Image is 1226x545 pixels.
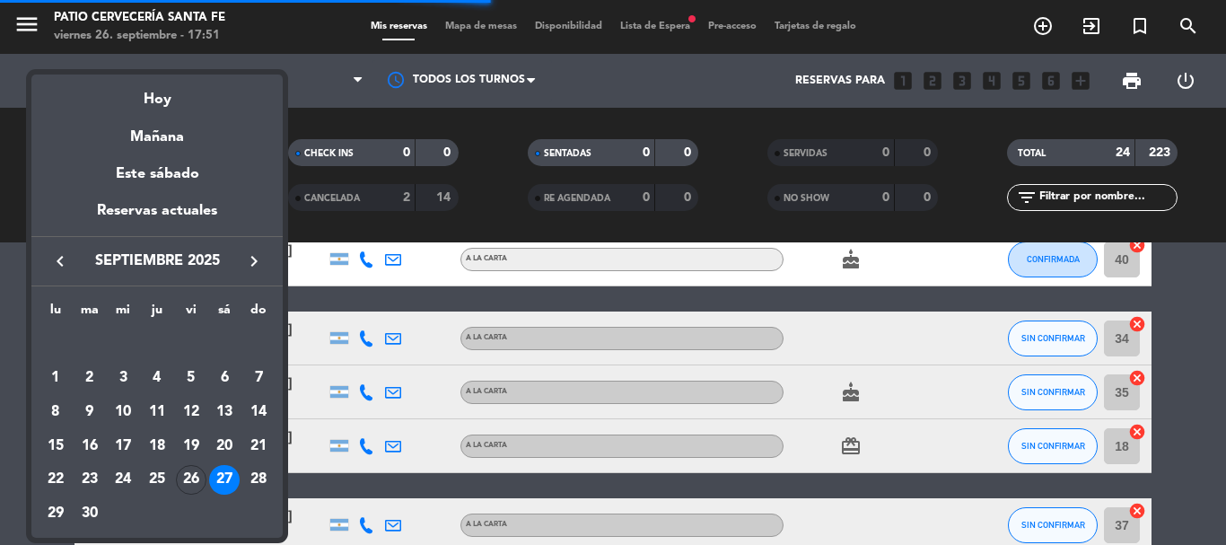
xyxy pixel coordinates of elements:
[142,465,172,496] div: 25
[39,328,276,362] td: SEP.
[140,429,174,463] td: 18 de septiembre de 2025
[174,300,208,328] th: viernes
[142,397,172,427] div: 11
[106,300,140,328] th: miércoles
[106,362,140,396] td: 3 de septiembre de 2025
[241,429,276,463] td: 21 de septiembre de 2025
[106,395,140,429] td: 10 de septiembre de 2025
[73,463,107,497] td: 23 de septiembre de 2025
[73,362,107,396] td: 2 de septiembre de 2025
[73,429,107,463] td: 16 de septiembre de 2025
[209,397,240,427] div: 13
[209,431,240,461] div: 20
[208,463,242,497] td: 27 de septiembre de 2025
[74,498,105,529] div: 30
[74,431,105,461] div: 16
[40,431,71,461] div: 15
[238,250,270,273] button: keyboard_arrow_right
[40,397,71,427] div: 8
[40,363,71,393] div: 1
[39,300,73,328] th: lunes
[74,465,105,496] div: 23
[44,250,76,273] button: keyboard_arrow_left
[140,362,174,396] td: 4 de septiembre de 2025
[31,112,283,149] div: Mañana
[39,497,73,531] td: 29 de septiembre de 2025
[176,363,206,393] div: 5
[108,397,138,427] div: 10
[108,363,138,393] div: 3
[243,251,265,272] i: keyboard_arrow_right
[73,497,107,531] td: 30 de septiembre de 2025
[74,363,105,393] div: 2
[176,431,206,461] div: 19
[243,431,274,461] div: 21
[241,300,276,328] th: domingo
[176,465,206,496] div: 26
[108,465,138,496] div: 24
[40,465,71,496] div: 22
[39,395,73,429] td: 8 de septiembre de 2025
[208,395,242,429] td: 13 de septiembre de 2025
[142,363,172,393] div: 4
[31,75,283,111] div: Hoy
[49,251,71,272] i: keyboard_arrow_left
[208,429,242,463] td: 20 de septiembre de 2025
[74,397,105,427] div: 9
[241,463,276,497] td: 28 de septiembre de 2025
[174,463,208,497] td: 26 de septiembre de 2025
[76,250,238,273] span: septiembre 2025
[174,362,208,396] td: 5 de septiembre de 2025
[241,362,276,396] td: 7 de septiembre de 2025
[31,149,283,199] div: Este sábado
[209,465,240,496] div: 27
[140,463,174,497] td: 25 de septiembre de 2025
[243,363,274,393] div: 7
[73,395,107,429] td: 9 de septiembre de 2025
[140,395,174,429] td: 11 de septiembre de 2025
[208,300,242,328] th: sábado
[106,429,140,463] td: 17 de septiembre de 2025
[39,429,73,463] td: 15 de septiembre de 2025
[106,463,140,497] td: 24 de septiembre de 2025
[243,465,274,496] div: 28
[39,362,73,396] td: 1 de septiembre de 2025
[241,395,276,429] td: 14 de septiembre de 2025
[208,362,242,396] td: 6 de septiembre de 2025
[39,463,73,497] td: 22 de septiembre de 2025
[243,397,274,427] div: 14
[174,395,208,429] td: 12 de septiembre de 2025
[40,498,71,529] div: 29
[108,431,138,461] div: 17
[142,431,172,461] div: 18
[174,429,208,463] td: 19 de septiembre de 2025
[73,300,107,328] th: martes
[209,363,240,393] div: 6
[140,300,174,328] th: jueves
[176,397,206,427] div: 12
[31,199,283,236] div: Reservas actuales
